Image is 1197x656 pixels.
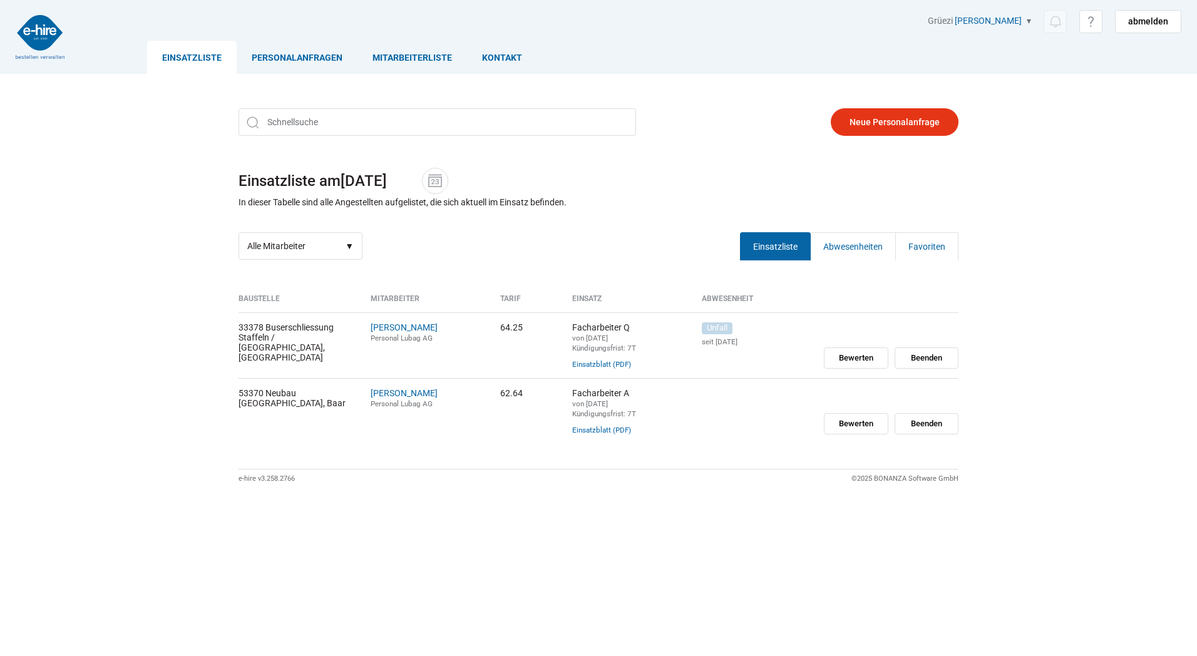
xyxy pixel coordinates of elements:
small: Personal Lubag AG [371,334,433,342]
img: icon-notification.svg [1047,14,1063,29]
td: Facharbeiter A [563,378,692,444]
a: Abwesenheiten [810,232,896,260]
small: von [DATE] Kündigungsfrist: 7T [572,399,636,418]
input: Schnellsuche [239,108,636,136]
nobr: 62.64 [500,388,523,398]
th: Einsatz [563,294,692,312]
nobr: 64.25 [500,322,523,332]
a: [PERSON_NAME] [955,16,1022,26]
th: Abwesenheit [692,294,815,312]
a: Einsatzliste [147,41,237,74]
small: Personal Lubag AG [371,399,433,408]
a: Kontakt [467,41,537,74]
img: icon-help.svg [1083,14,1099,29]
p: In dieser Tabelle sind alle Angestellten aufgelistet, die sich aktuell im Einsatz befinden. [239,197,567,207]
input: Beenden [895,347,959,369]
input: Beenden [895,413,959,435]
span: 33378 Buserschliessung Staffeln / [GEOGRAPHIC_DATA], [GEOGRAPHIC_DATA] [239,322,334,362]
a: [PERSON_NAME] [371,388,438,398]
div: ©2025 BONANZA Software GmbH [851,469,958,488]
th: Mitarbeiter [361,294,491,312]
a: [PERSON_NAME] [371,322,438,332]
th: Tarif [491,294,563,312]
input: Bewerten [824,413,888,435]
small: von [DATE] Kündigungsfrist: 7T [572,334,636,352]
a: Favoriten [895,232,958,260]
h1: Einsatzliste am [239,168,958,194]
span: 53370 Neubau [GEOGRAPHIC_DATA], Baar [239,388,346,408]
a: Neue Personalanfrage [831,108,958,136]
div: e-hire v3.258.2766 [239,469,295,488]
a: Einsatzliste [740,232,811,260]
div: Grüezi [928,16,1181,33]
a: Mitarbeiterliste [357,41,467,74]
span: Unfall [702,322,732,334]
img: logo2.png [16,15,64,59]
small: seit [DATE] [702,337,806,346]
img: icon-date.svg [426,172,444,190]
a: abmelden [1115,10,1181,33]
td: Facharbeiter Q [563,312,692,378]
input: Bewerten [824,347,888,369]
a: Personalanfragen [237,41,357,74]
a: Einsatzblatt (PDF) [572,360,631,369]
th: Baustelle [239,294,361,312]
a: Einsatzblatt (PDF) [572,426,631,434]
